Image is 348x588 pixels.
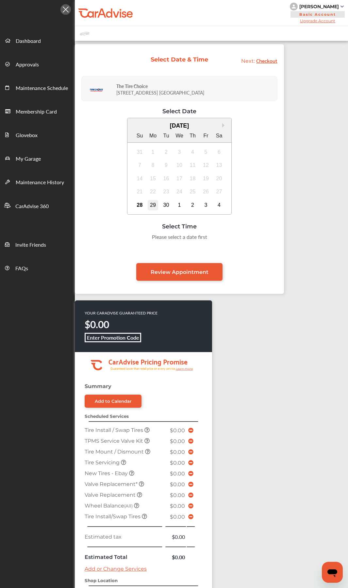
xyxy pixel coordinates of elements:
[165,531,187,542] td: $0.00
[161,131,172,141] div: Tu
[83,552,165,562] td: Estimated Total
[165,552,187,562] td: $0.00
[60,4,71,15] img: Icon.5fd9dcc7.svg
[201,200,211,210] div: Choose Friday, October 3rd, 2025
[241,58,277,64] a: Next: Checkout
[340,6,344,8] img: sCxJUJ+qAmfqhQGDUl18vwLg4ZYJ6CxN7XmbOMBAAAAAElFTkSuQmCC
[170,438,185,444] span: $0.00
[85,395,141,408] a: Add to Calendar
[15,264,28,273] span: FAQs
[116,83,148,89] strong: The Tire Choice
[85,578,118,583] strong: Shop Location
[85,427,144,433] span: Tire Install / Swap Tires
[0,123,75,146] a: Glovebox
[161,200,172,210] div: Choose Tuesday, September 30th, 2025
[85,481,139,487] span: Valve Replacement*
[0,146,75,170] a: My Garage
[80,29,90,38] img: placeholder_car.fcab19be.svg
[85,492,137,498] span: Valve Replacement
[15,202,49,211] span: CarAdvise 360
[201,147,211,157] div: Not available Friday, September 5th, 2025
[174,131,185,141] div: We
[322,562,343,583] iframe: Button to launch messaging window
[188,131,198,141] div: Th
[148,147,158,157] div: Not available Monday, September 1st, 2025
[0,28,75,52] a: Dashboard
[214,173,224,184] div: Not available Saturday, September 20th, 2025
[222,123,227,128] button: Next Month
[16,108,57,116] span: Membership Card
[90,88,103,92] img: logo-tire-choice.png
[85,438,144,444] span: TPMS Service Valve Kit
[148,173,158,184] div: Not available Monday, September 15th, 2025
[170,449,185,455] span: $0.00
[127,122,232,129] div: [DATE]
[214,160,224,170] div: Not available Saturday, September 13th, 2025
[170,460,185,466] span: $0.00
[85,470,129,476] span: New Tires - Ebay
[188,200,198,210] div: Choose Thursday, October 2nd, 2025
[135,187,145,197] div: Not available Sunday, September 21st, 2025
[16,131,38,140] span: Glovebox
[256,56,277,65] span: Checkout
[16,84,68,93] span: Maintenance Schedule
[290,18,345,23] span: Upgrade Account
[81,233,277,241] div: Please select a date first
[214,131,224,141] div: Sa
[170,481,185,488] span: $0.00
[85,414,129,419] strong: Scheduled Services
[201,131,211,141] div: Fr
[0,170,75,193] a: Maintenance History
[214,187,224,197] div: Not available Saturday, September 27th, 2025
[148,187,158,197] div: Not available Monday, September 22nd, 2025
[161,147,172,157] div: Not available Tuesday, September 2nd, 2025
[214,200,224,210] div: Choose Saturday, October 4th, 2025
[116,78,275,99] div: [STREET_ADDRESS] [GEOGRAPHIC_DATA]
[188,173,198,184] div: Not available Thursday, September 18th, 2025
[290,11,345,18] span: Basic Account
[148,131,158,141] div: Mo
[85,513,142,520] span: Tire Install/Swap Tires
[0,76,75,99] a: Maintenance Schedule
[188,147,198,157] div: Not available Thursday, September 4th, 2025
[170,514,185,520] span: $0.00
[188,187,198,197] div: Not available Thursday, September 25th, 2025
[174,173,185,184] div: Not available Wednesday, September 17th, 2025
[87,334,139,341] b: Enter Promotion Code
[201,173,211,184] div: Not available Friday, September 19th, 2025
[110,366,176,371] tspan: Guaranteed lower than retail price on every service.
[201,160,211,170] div: Not available Friday, September 12th, 2025
[174,147,185,157] div: Not available Wednesday, September 3rd, 2025
[108,355,188,367] tspan: CarAdvise Pricing Promise
[188,160,198,170] div: Not available Thursday, September 11th, 2025
[81,108,277,115] div: Select Date
[15,241,46,249] span: Invite Friends
[135,160,145,170] div: Not available Sunday, September 7th, 2025
[16,155,41,163] span: My Garage
[161,160,172,170] div: Not available Tuesday, September 9th, 2025
[170,427,185,434] span: $0.00
[176,367,193,370] tspan: Learn more
[174,187,185,197] div: Not available Wednesday, September 24th, 2025
[0,99,75,123] a: Membership Card
[135,173,145,184] div: Not available Sunday, September 14th, 2025
[85,566,147,572] a: Add or Change Services
[135,131,145,141] div: Su
[16,61,39,69] span: Approvals
[214,147,224,157] div: Not available Saturday, September 6th, 2025
[16,178,64,187] span: Maintenance History
[170,503,185,509] span: $0.00
[85,310,157,316] p: YOUR CARADVISE GUARANTEED PRICE
[150,56,209,63] div: Select Date & Time
[135,147,145,157] div: Not available Sunday, August 31st, 2025
[174,160,185,170] div: Not available Wednesday, September 10th, 2025
[0,52,75,76] a: Approvals
[299,4,339,9] div: [PERSON_NAME]
[290,3,298,10] img: knH8PDtVvWoAbQRylUukY18CTiRevjo20fAtgn5MLBQj4uumYvk2MzTtcAIzfGAtb1XOLVMAvhLuqoNAbL4reqehy0jehNKdM...
[85,503,134,509] span: Wheel Balance
[85,383,111,389] strong: Summary
[170,492,185,498] span: $0.00
[148,160,158,170] div: Not available Monday, September 8th, 2025
[124,503,133,508] small: (All)
[136,263,223,281] a: Review Appointment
